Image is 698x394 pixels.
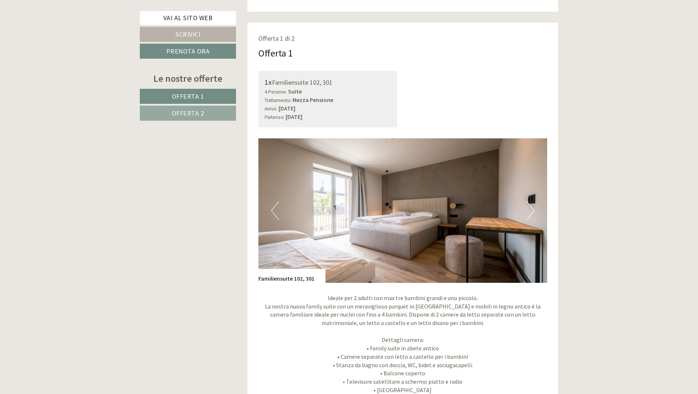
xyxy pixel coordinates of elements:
button: Invia [251,191,290,206]
small: 16:12 [181,36,278,41]
small: Arrivo: [265,106,277,112]
small: Partenza: [265,114,284,120]
div: Buon giorno, come possiamo aiutarla? [178,20,284,42]
div: Offerta 1 [258,46,293,60]
div: Lei [181,21,278,27]
span: Offerta 2 [172,109,204,117]
small: Trattamento: [265,97,291,103]
b: 1x [265,77,272,87]
button: Previous [271,201,279,220]
span: Offerta 1 [172,92,204,101]
div: Le nostre offerte [140,72,236,85]
a: Prenota ora [140,44,236,59]
div: lunedì [131,6,159,18]
div: Familiensuite 102, 301 [258,269,326,283]
b: [DATE] [286,113,302,120]
button: Next [527,201,534,220]
b: [DATE] [279,105,295,112]
div: Familiensuite 102, 301 [265,77,391,88]
b: Mezza Pensione [292,96,333,103]
small: 4 Persone: [265,89,287,95]
a: Vai al sito web [140,11,236,25]
img: image [258,138,548,283]
span: Offerta 1 di 2 [258,34,295,43]
b: Suite [288,88,302,95]
a: Scrivici [140,27,236,42]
